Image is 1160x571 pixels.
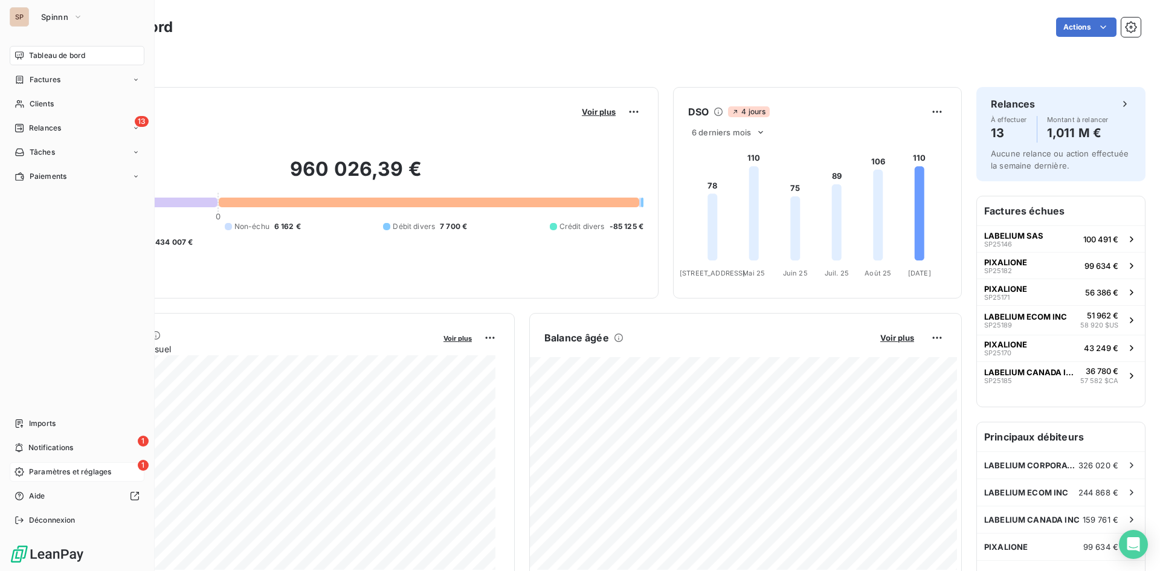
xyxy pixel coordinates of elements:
[443,334,472,343] span: Voir plus
[908,269,931,277] tspan: [DATE]
[984,377,1012,384] span: SP25185
[29,466,111,477] span: Paramètres et réglages
[29,418,56,429] span: Imports
[30,147,55,158] span: Tâches
[440,332,475,343] button: Voir plus
[984,231,1043,240] span: LABELIUM SAS
[68,343,435,355] span: Chiffre d'affaires mensuel
[984,257,1027,267] span: PIXALIONE
[977,361,1145,391] button: LABELIUM CANADA INCSP2518536 780 €57 582 $CA
[610,221,643,232] span: -85 125 €
[984,240,1012,248] span: SP25146
[680,269,745,277] tspan: [STREET_ADDRESS]
[1119,530,1148,559] div: Open Intercom Messenger
[984,312,1067,321] span: LABELIUM ECOM INC
[1078,488,1118,497] span: 244 868 €
[977,252,1145,279] button: PIXALIONESP2518299 634 €
[877,332,918,343] button: Voir plus
[29,491,45,502] span: Aide
[30,74,60,85] span: Factures
[984,284,1027,294] span: PIXALIONE
[152,237,193,248] span: -434 007 €
[991,123,1027,143] h4: 13
[1084,343,1118,353] span: 43 249 €
[10,486,144,506] a: Aide
[865,269,891,277] tspan: Août 25
[135,116,149,127] span: 13
[984,460,1078,470] span: LABELIUM CORPORATION
[977,225,1145,252] button: LABELIUM SASSP25146100 491 €
[440,221,467,232] span: 7 700 €
[1084,261,1118,271] span: 99 634 €
[743,269,765,277] tspan: Mai 25
[544,331,609,345] h6: Balance âgée
[29,515,76,526] span: Déconnexion
[1083,542,1118,552] span: 99 634 €
[977,422,1145,451] h6: Principaux débiteurs
[234,221,269,232] span: Non-échu
[1056,18,1116,37] button: Actions
[692,127,751,137] span: 6 derniers mois
[1080,320,1118,331] span: 58 920 $US
[984,367,1075,377] span: LABELIUM CANADA INC
[10,544,85,564] img: Logo LeanPay
[68,157,643,193] h2: 960 026,39 €
[728,106,769,117] span: 4 jours
[1085,288,1118,297] span: 56 386 €
[10,7,29,27] div: SP
[138,460,149,471] span: 1
[984,515,1080,524] span: LABELIUM CANADA INC
[984,349,1011,356] span: SP25170
[977,305,1145,335] button: LABELIUM ECOM INCSP2518951 962 €58 920 $US
[977,279,1145,305] button: PIXALIONESP2517156 386 €
[880,333,914,343] span: Voir plus
[1087,311,1118,320] span: 51 962 €
[393,221,435,232] span: Débit divers
[977,196,1145,225] h6: Factures échues
[1078,460,1118,470] span: 326 020 €
[1080,376,1118,386] span: 57 582 $CA
[984,488,1069,497] span: LABELIUM ECOM INC
[991,97,1035,111] h6: Relances
[984,340,1027,349] span: PIXALIONE
[688,105,709,119] h6: DSO
[559,221,605,232] span: Crédit divers
[783,269,808,277] tspan: Juin 25
[977,335,1145,361] button: PIXALIONESP2517043 249 €
[578,106,619,117] button: Voir plus
[984,294,1010,301] span: SP25171
[138,436,149,447] span: 1
[582,107,616,117] span: Voir plus
[991,116,1027,123] span: À effectuer
[984,267,1012,274] span: SP25182
[1047,123,1109,143] h4: 1,011 M €
[28,442,73,453] span: Notifications
[1083,234,1118,244] span: 100 491 €
[29,123,61,134] span: Relances
[984,542,1028,552] span: PIXALIONE
[216,211,221,221] span: 0
[1083,515,1118,524] span: 159 761 €
[984,321,1012,329] span: SP25189
[30,98,54,109] span: Clients
[825,269,849,277] tspan: Juil. 25
[1047,116,1109,123] span: Montant à relancer
[29,50,85,61] span: Tableau de bord
[991,149,1129,170] span: Aucune relance ou action effectuée la semaine dernière.
[30,171,66,182] span: Paiements
[274,221,301,232] span: 6 162 €
[41,12,68,22] span: Spinnn
[1086,366,1118,376] span: 36 780 €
